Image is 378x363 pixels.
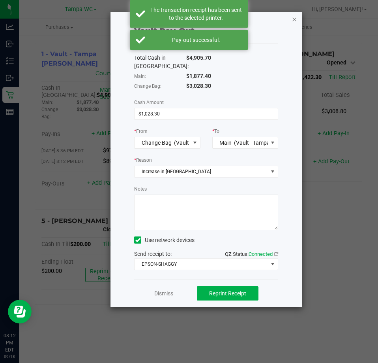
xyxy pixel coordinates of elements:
[134,236,195,244] label: Use network devices
[134,83,161,89] span: Change Bag:
[134,251,172,257] span: Send receipt to:
[135,259,268,270] span: EPSON-SHAGGY
[186,83,211,89] span: $3,028.30
[186,55,211,61] span: $4,905.70
[154,289,173,298] a: Dismiss
[197,286,258,301] button: Reprint Receipt
[134,157,152,164] label: Reason
[219,140,232,146] span: Main
[209,290,246,297] span: Reprint Receipt
[142,140,172,146] span: Change Bag
[174,140,255,146] span: (Vault - Tampa [PERSON_NAME])
[135,166,268,177] span: Increase in [GEOGRAPHIC_DATA]
[150,6,242,22] div: The transaction receipt has been sent to the selected printer.
[186,73,211,79] span: $1,877.40
[134,128,148,135] label: From
[134,185,147,193] label: Notes
[134,55,189,69] span: Total Cash in [GEOGRAPHIC_DATA]:
[134,100,164,105] span: Cash Amount
[8,300,32,323] iframe: Resource center
[234,140,315,146] span: (Vault - Tampa [PERSON_NAME])
[249,251,273,257] span: Connected
[150,36,242,44] div: Pay-out successful.
[212,128,219,135] label: To
[225,251,278,257] span: QZ Status:
[134,74,146,79] span: Main:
